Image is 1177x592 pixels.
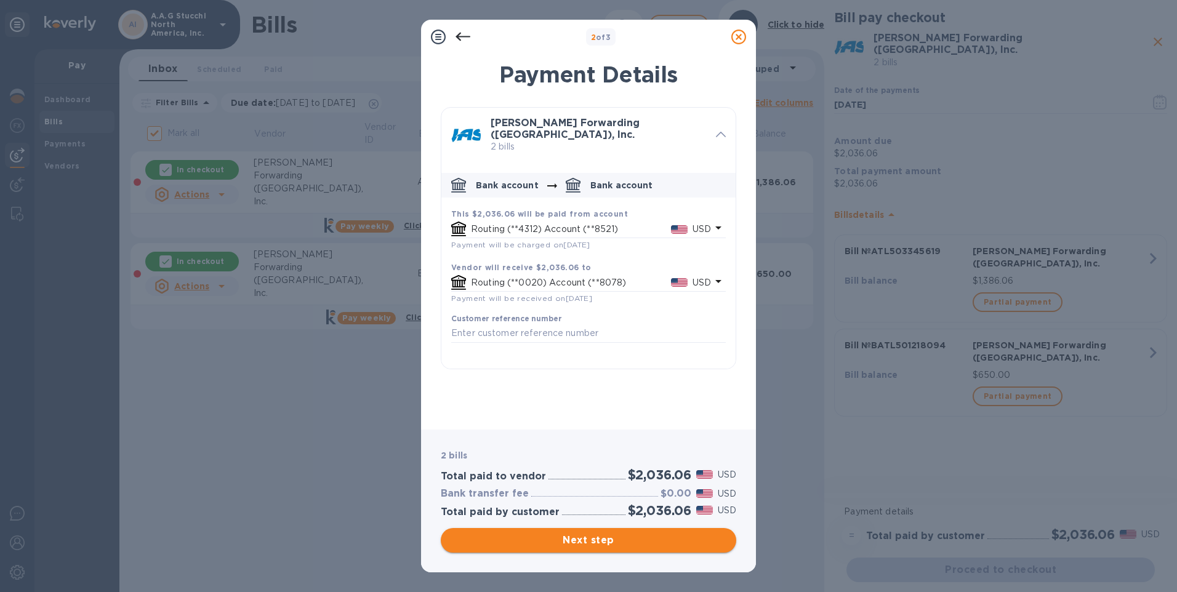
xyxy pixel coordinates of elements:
[628,467,691,482] h2: $2,036.06
[441,450,467,460] b: 2 bills
[451,294,592,303] span: Payment will be received on [DATE]
[671,225,688,234] img: USD
[471,223,671,236] p: Routing (**4312) Account (**8521)
[671,278,688,287] img: USD
[590,179,653,191] p: Bank account
[696,470,713,479] img: USD
[451,240,590,249] span: Payment will be charged on [DATE]
[451,315,561,322] label: Customer reference number
[491,117,640,140] b: [PERSON_NAME] Forwarding ([GEOGRAPHIC_DATA]), Inc.
[693,276,711,289] p: USD
[718,468,736,481] p: USD
[696,489,713,498] img: USD
[441,506,560,518] h3: Total paid by customer
[441,488,529,500] h3: Bank transfer fee
[451,209,628,218] b: This $2,036.06 will be paid from account
[441,168,736,368] div: default-method
[591,33,596,42] span: 2
[441,108,736,163] div: [PERSON_NAME] Forwarding ([GEOGRAPHIC_DATA]), Inc. 2 bills
[451,324,726,343] input: Enter customer reference number
[476,179,539,191] p: Bank account
[718,504,736,517] p: USD
[696,506,713,514] img: USD
[441,471,546,482] h3: Total paid to vendor
[491,140,706,153] p: 2 bills
[441,528,736,553] button: Next step
[451,533,726,548] span: Next step
[591,33,611,42] b: of 3
[471,276,671,289] p: Routing (**0020) Account (**8078)
[718,487,736,500] p: USD
[441,62,736,87] h1: Payment Details
[693,223,711,236] p: USD
[628,503,691,518] h2: $2,036.06
[661,488,691,500] h3: $0.00
[451,263,592,272] b: Vendor will receive $2,036.06 to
